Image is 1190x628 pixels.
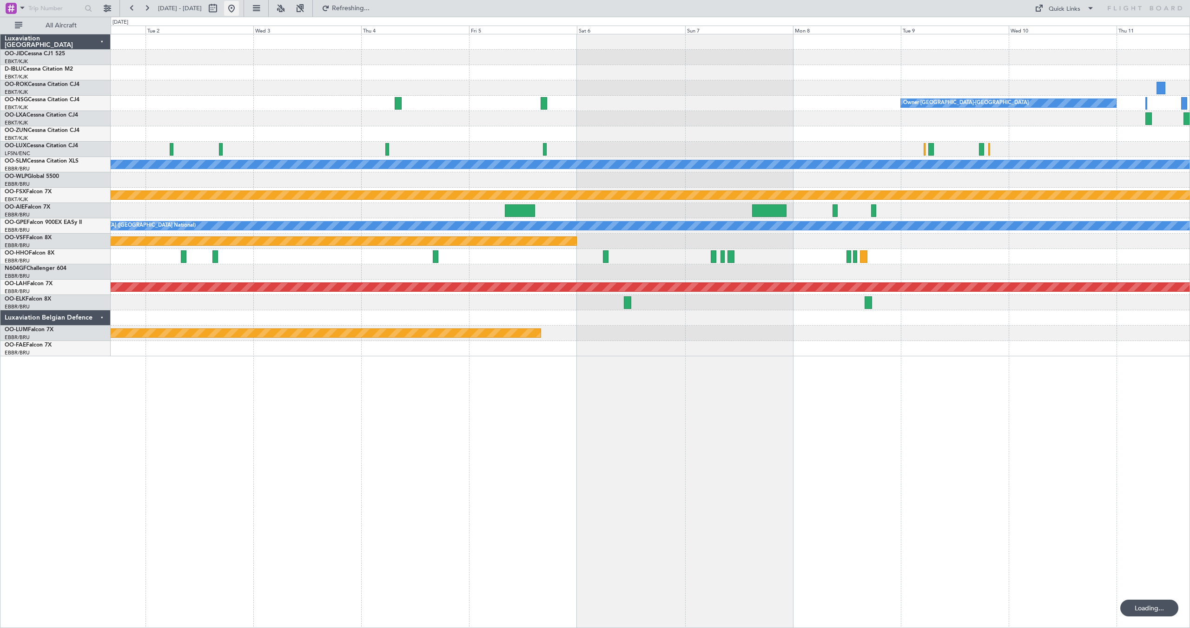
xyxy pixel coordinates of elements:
div: Owner [GEOGRAPHIC_DATA]-[GEOGRAPHIC_DATA] [903,96,1029,110]
a: OO-FAEFalcon 7X [5,342,52,348]
a: EBBR/BRU [5,334,30,341]
span: OO-NSG [5,97,28,103]
a: EBKT/KJK [5,135,28,142]
a: EBKT/KJK [5,119,28,126]
input: Trip Number [28,1,82,15]
span: OO-AIE [5,204,25,210]
a: EBBR/BRU [5,165,30,172]
span: OO-FAE [5,342,26,348]
a: EBBR/BRU [5,349,30,356]
span: OO-SLM [5,158,27,164]
span: OO-FSX [5,189,26,195]
div: Tue 9 [901,26,1009,34]
div: Tue 2 [145,26,253,34]
a: EBBR/BRU [5,211,30,218]
div: Loading... [1120,600,1178,616]
a: OO-ZUNCessna Citation CJ4 [5,128,79,133]
span: OO-LUM [5,327,28,333]
a: OO-LAHFalcon 7X [5,281,53,287]
div: Sun 7 [685,26,793,34]
a: EBBR/BRU [5,227,30,234]
a: OO-ELKFalcon 8X [5,296,51,302]
span: Refreshing... [331,5,370,12]
span: OO-LXA [5,112,26,118]
span: OO-LAH [5,281,27,287]
span: OO-LUX [5,143,26,149]
button: All Aircraft [10,18,101,33]
a: OO-VSFFalcon 8X [5,235,52,241]
div: Wed 3 [253,26,361,34]
span: OO-ROK [5,82,28,87]
a: OO-LUXCessna Citation CJ4 [5,143,78,149]
div: Mon 8 [793,26,901,34]
span: OO-VSF [5,235,26,241]
button: Quick Links [1030,1,1099,16]
a: EBBR/BRU [5,288,30,295]
a: OO-LUMFalcon 7X [5,327,53,333]
a: OO-ROKCessna Citation CJ4 [5,82,79,87]
span: [DATE] - [DATE] [158,4,202,13]
a: OO-HHOFalcon 8X [5,250,54,256]
a: EBKT/KJK [5,89,28,96]
div: Quick Links [1049,5,1080,14]
a: EBBR/BRU [5,273,30,280]
div: [DATE] [112,19,128,26]
span: N604GF [5,266,26,271]
a: EBKT/KJK [5,196,28,203]
div: Fri 5 [469,26,577,34]
button: Refreshing... [317,1,373,16]
a: EBBR/BRU [5,257,30,264]
a: OO-FSXFalcon 7X [5,189,52,195]
a: EBKT/KJK [5,104,28,111]
div: Wed 10 [1009,26,1117,34]
a: OO-LXACessna Citation CJ4 [5,112,78,118]
a: D-IBLUCessna Citation M2 [5,66,73,72]
a: OO-SLMCessna Citation XLS [5,158,79,164]
a: OO-GPEFalcon 900EX EASy II [5,220,82,225]
a: EBBR/BRU [5,303,30,310]
a: OO-WLPGlobal 5500 [5,174,59,179]
span: OO-HHO [5,250,29,256]
a: N604GFChallenger 604 [5,266,66,271]
a: EBBR/BRU [5,181,30,188]
a: EBKT/KJK [5,58,28,65]
a: OO-NSGCessna Citation CJ4 [5,97,79,103]
div: Sat 6 [577,26,685,34]
span: OO-GPE [5,220,26,225]
div: No Crew [GEOGRAPHIC_DATA] ([GEOGRAPHIC_DATA] National) [40,219,196,233]
a: OO-JIDCessna CJ1 525 [5,51,65,57]
span: OO-ZUN [5,128,28,133]
span: D-IBLU [5,66,23,72]
a: EBKT/KJK [5,73,28,80]
span: OO-JID [5,51,24,57]
a: OO-AIEFalcon 7X [5,204,50,210]
div: Thu 4 [361,26,469,34]
span: OO-WLP [5,174,27,179]
a: LFSN/ENC [5,150,30,157]
a: EBBR/BRU [5,242,30,249]
span: All Aircraft [24,22,98,29]
span: OO-ELK [5,296,26,302]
